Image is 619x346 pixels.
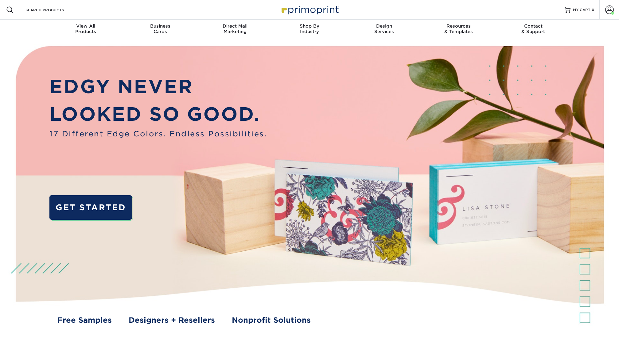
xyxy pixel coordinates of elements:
[123,23,198,34] div: Cards
[421,23,496,34] div: & Templates
[49,195,132,220] a: GET STARTED
[347,23,421,34] div: Services
[272,20,347,39] a: Shop ByIndustry
[198,20,272,39] a: Direct MailMarketing
[421,23,496,29] span: Resources
[123,20,198,39] a: BusinessCards
[347,23,421,29] span: Design
[347,20,421,39] a: DesignServices
[49,23,123,29] span: View All
[123,23,198,29] span: Business
[272,23,347,34] div: Industry
[198,23,272,29] span: Direct Mail
[129,315,215,326] a: Designers + Resellers
[592,8,594,12] span: 0
[198,23,272,34] div: Marketing
[49,20,123,39] a: View AllProducts
[421,20,496,39] a: Resources& Templates
[49,73,267,101] p: EDGY NEVER
[496,23,570,34] div: & Support
[573,7,590,13] span: MY CART
[496,23,570,29] span: Contact
[272,23,347,29] span: Shop By
[496,20,570,39] a: Contact& Support
[57,315,112,326] a: Free Samples
[232,315,311,326] a: Nonprofit Solutions
[49,23,123,34] div: Products
[25,6,85,13] input: SEARCH PRODUCTS.....
[49,101,267,128] p: LOOKED SO GOOD.
[279,3,340,16] img: Primoprint
[49,128,267,139] span: 17 Different Edge Colors. Endless Possibilities.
